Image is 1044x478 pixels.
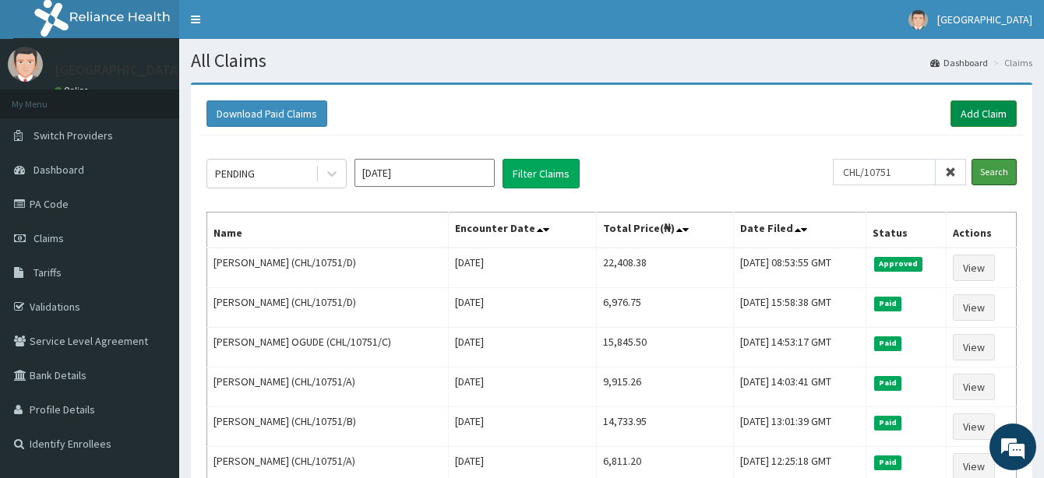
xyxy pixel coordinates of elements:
[90,141,215,298] span: We're online!
[734,213,866,248] th: Date Filed
[55,63,183,77] p: [GEOGRAPHIC_DATA]
[34,163,84,177] span: Dashboard
[207,328,449,367] td: [PERSON_NAME] OGUDE (CHL/10751/C)
[207,213,449,248] th: Name
[449,407,597,447] td: [DATE]
[734,367,866,407] td: [DATE] 14:03:41 GMT
[503,159,580,188] button: Filter Claims
[207,407,449,447] td: [PERSON_NAME] (CHL/10751/B)
[874,376,902,390] span: Paid
[597,367,734,407] td: 9,915.26
[953,413,995,440] a: View
[215,166,255,181] div: PENDING
[81,87,262,107] div: Chat with us now
[354,159,495,187] input: Select Month and Year
[972,159,1017,185] input: Search
[597,248,734,288] td: 22,408.38
[937,12,1032,26] span: [GEOGRAPHIC_DATA]
[8,47,43,82] img: User Image
[34,231,64,245] span: Claims
[449,367,597,407] td: [DATE]
[908,10,928,30] img: User Image
[874,455,902,469] span: Paid
[8,315,297,370] textarea: Type your message and hit 'Enter'
[734,328,866,367] td: [DATE] 14:53:17 GMT
[206,100,327,127] button: Download Paid Claims
[833,159,936,185] input: Search by HMO ID
[874,416,902,430] span: Paid
[256,8,293,45] div: Minimize live chat window
[55,85,92,96] a: Online
[207,367,449,407] td: [PERSON_NAME] (CHL/10751/A)
[930,56,988,69] a: Dashboard
[734,407,866,447] td: [DATE] 13:01:39 GMT
[449,328,597,367] td: [DATE]
[951,100,1017,127] a: Add Claim
[874,257,923,271] span: Approved
[734,248,866,288] td: [DATE] 08:53:55 GMT
[953,374,995,400] a: View
[449,213,597,248] th: Encounter Date
[953,255,995,281] a: View
[597,407,734,447] td: 14,733.95
[953,294,995,321] a: View
[207,288,449,328] td: [PERSON_NAME] (CHL/10751/D)
[597,213,734,248] th: Total Price(₦)
[597,288,734,328] td: 6,976.75
[34,265,62,279] span: Tariffs
[953,334,995,360] a: View
[866,213,946,248] th: Status
[449,248,597,288] td: [DATE]
[989,56,1032,69] li: Claims
[874,297,902,311] span: Paid
[449,288,597,328] td: [DATE]
[734,288,866,328] td: [DATE] 15:58:38 GMT
[191,51,1032,71] h1: All Claims
[874,336,902,350] span: Paid
[29,78,63,117] img: d_794563401_company_1708531726252_794563401
[947,213,1017,248] th: Actions
[207,248,449,288] td: [PERSON_NAME] (CHL/10751/D)
[34,128,113,142] span: Switch Providers
[597,328,734,367] td: 15,845.50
